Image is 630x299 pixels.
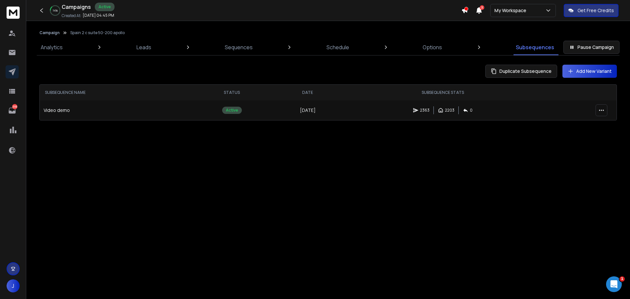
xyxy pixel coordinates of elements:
span: 3 [480,5,484,10]
p: Leads [136,43,151,51]
div: Active [95,3,115,11]
a: Leads [133,39,155,55]
a: Analytics [37,39,67,55]
p: Subsequences [516,43,554,51]
button: Duplicate Subsequence [485,65,557,78]
button: J [7,279,20,292]
a: Schedule [323,39,353,55]
p: 559 [12,104,17,109]
p: [DATE] 04:45 PM [83,13,114,18]
iframe: Intercom live chat [606,276,622,292]
a: Subsequences [512,39,558,55]
p: Analytics [41,43,63,51]
p: Schedule [326,43,349,51]
p: Created At: [62,13,81,18]
button: Pause Campaign [563,41,619,54]
th: SUBSEQUENCE NAME [40,85,191,100]
p: Sequences [225,43,253,51]
td: Video demo [40,100,191,120]
a: Options [419,39,446,55]
div: Active [222,107,242,114]
p: 2203 [445,108,454,113]
button: Get Free Credits [564,4,619,17]
span: 1 [619,276,625,282]
h1: Campaigns [62,3,91,11]
th: SUBSEQUENCE STATS [343,85,543,100]
th: STATUS [191,85,273,100]
p: Options [423,43,442,51]
p: 0 [470,108,472,113]
p: My Workspace [494,7,529,14]
td: [DATE] [273,100,343,120]
p: Get Free Credits [577,7,614,14]
button: Campaign [39,30,60,35]
p: 2363 [420,108,430,113]
button: Add New Variant [562,65,617,78]
a: 559 [6,104,19,117]
p: Spain 2 c suite 50-200 apollo [70,30,125,35]
p: 14 % [53,9,58,12]
th: DATE [273,85,343,100]
a: Sequences [221,39,257,55]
